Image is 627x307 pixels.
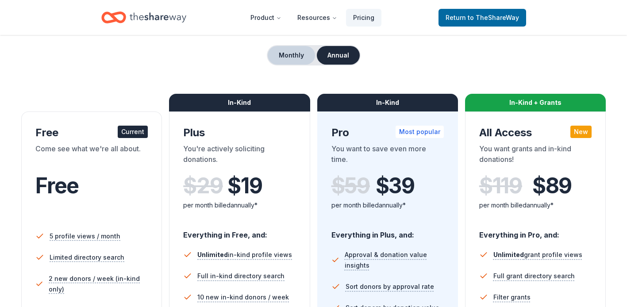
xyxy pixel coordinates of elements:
div: Everything in Free, and: [183,222,296,241]
span: to TheShareWay [468,14,519,21]
span: Unlimited [197,251,228,258]
div: You want to save even more time. [331,143,444,168]
span: Full grant directory search [493,271,575,281]
span: $ 19 [227,173,262,198]
span: in-kind profile views [197,251,292,258]
span: Sort donors by approval rate [346,281,434,292]
nav: Main [243,7,381,28]
div: Most popular [396,126,444,138]
div: Pro [331,126,444,140]
div: Everything in Pro, and: [479,222,592,241]
span: $ 89 [532,173,572,198]
a: Returnto TheShareWay [439,9,526,27]
div: You're actively soliciting donations. [183,143,296,168]
div: New [570,126,592,138]
div: per month billed annually* [479,200,592,211]
div: All Access [479,126,592,140]
button: Resources [290,9,344,27]
button: Annual [317,46,360,65]
a: Pricing [346,9,381,27]
span: Full in-kind directory search [197,271,285,281]
div: Current [118,126,148,138]
div: Plus [183,126,296,140]
span: 5 profile views / month [50,231,120,242]
div: In-Kind [317,94,458,111]
span: Approval & donation value insights [345,249,444,271]
button: Monthly [268,46,315,65]
div: Come see what we're all about. [35,143,148,168]
button: Product [243,9,288,27]
div: per month billed annually* [331,200,444,211]
span: $ 39 [376,173,415,198]
span: Limited directory search [50,252,124,263]
div: You want grants and in-kind donations! [479,143,592,168]
div: per month billed annually* [183,200,296,211]
div: In-Kind + Grants [465,94,606,111]
span: 2 new donors / week (in-kind only) [49,273,148,295]
div: Everything in Plus, and: [331,222,444,241]
span: Return [446,12,519,23]
div: In-Kind [169,94,310,111]
span: grant profile views [493,251,582,258]
a: Home [101,7,186,28]
span: 10 new in-kind donors / week [197,292,289,303]
span: Unlimited [493,251,524,258]
span: Filter grants [493,292,531,303]
div: Free [35,126,148,140]
span: Free [35,173,79,199]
